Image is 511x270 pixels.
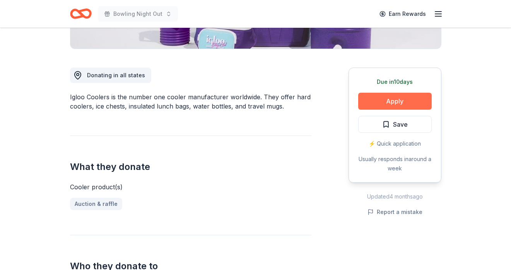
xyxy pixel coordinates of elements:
[358,77,432,87] div: Due in 10 days
[358,93,432,110] button: Apply
[367,207,422,217] button: Report a mistake
[70,198,122,210] a: Auction & raffle
[375,7,431,21] a: Earn Rewards
[70,182,311,192] div: Cooler product(s)
[358,116,432,133] button: Save
[98,6,178,22] button: Bowling Night Out
[70,5,92,23] a: Home
[87,72,145,78] span: Donating in all states
[70,92,311,111] div: Igloo Coolers is the number one cooler manufacturer worldwide. They offer hard coolers, ice chest...
[358,139,432,148] div: ⚡️ Quick application
[349,192,441,201] div: Updated 4 months ago
[393,119,408,129] span: Save
[70,161,311,173] h2: What they donate
[113,9,162,19] span: Bowling Night Out
[358,155,432,173] div: Usually responds in around a week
